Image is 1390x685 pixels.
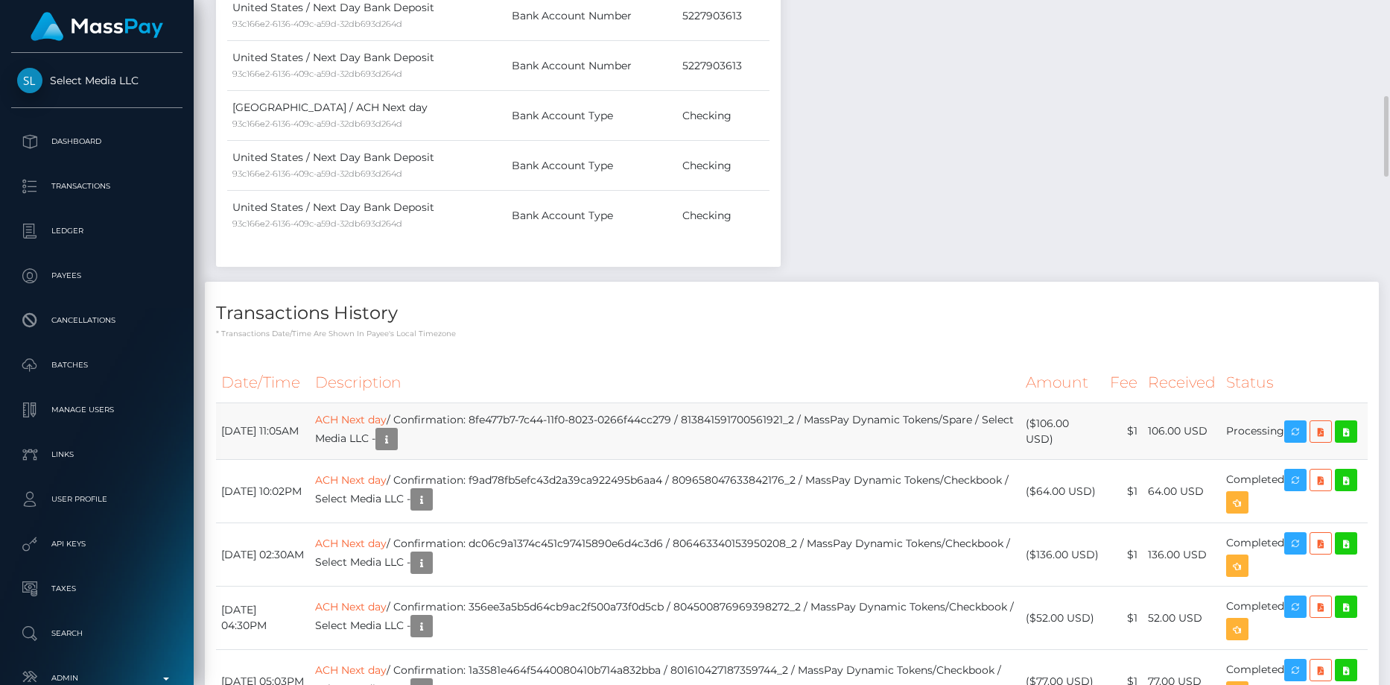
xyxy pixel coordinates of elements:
td: Bank Account Type [507,91,678,141]
a: ACH Next day [315,663,387,677]
td: [GEOGRAPHIC_DATA] / ACH Next day [227,91,507,141]
p: Cancellations [17,309,177,332]
p: Manage Users [17,399,177,421]
a: Transactions [11,168,183,205]
td: / Confirmation: 356ee3a5b5d64cb9ac2f500a73f0d5cb / 804500876969398272_2 / MassPay Dynamic Tokens/... [310,587,1021,650]
th: Fee [1105,362,1143,403]
p: Taxes [17,578,177,600]
a: Payees [11,257,183,294]
p: User Profile [17,488,177,511]
td: Checking [677,91,769,141]
td: Processing [1221,403,1368,460]
td: Checking [677,191,769,241]
p: Search [17,622,177,645]
th: Received [1143,362,1221,403]
a: Dashboard [11,123,183,160]
td: Completed [1221,460,1368,523]
td: ($136.00 USD) [1021,523,1104,587]
td: 5227903613 [677,41,769,91]
a: Manage Users [11,391,183,429]
p: * Transactions date/time are shown in payee's local timezone [216,328,1368,339]
p: Transactions [17,175,177,198]
td: Completed [1221,523,1368,587]
td: 106.00 USD [1143,403,1221,460]
td: Bank Account Type [507,191,678,241]
td: 136.00 USD [1143,523,1221,587]
td: $1 [1105,403,1143,460]
td: [DATE] 04:30PM [216,587,310,650]
td: [DATE] 10:02PM [216,460,310,523]
small: 93c166e2-6136-409c-a59d-32db693d264d [232,19,402,29]
td: 64.00 USD [1143,460,1221,523]
small: 93c166e2-6136-409c-a59d-32db693d264d [232,119,402,129]
td: Completed [1221,587,1368,650]
a: User Profile [11,481,183,518]
a: API Keys [11,525,183,563]
th: Status [1221,362,1368,403]
p: Links [17,443,177,466]
a: Taxes [11,570,183,607]
td: ($52.00 USD) [1021,587,1104,650]
td: ($106.00 USD) [1021,403,1104,460]
a: Batches [11,347,183,384]
small: 93c166e2-6136-409c-a59d-32db693d264d [232,168,402,179]
p: Dashboard [17,130,177,153]
td: $1 [1105,460,1143,523]
td: $1 [1105,587,1143,650]
small: 93c166e2-6136-409c-a59d-32db693d264d [232,218,402,229]
a: ACH Next day [315,413,387,426]
a: ACH Next day [315,537,387,550]
img: MassPay Logo [31,12,163,41]
td: United States / Next Day Bank Deposit [227,141,507,191]
th: Date/Time [216,362,310,403]
th: Description [310,362,1021,403]
p: Ledger [17,220,177,242]
a: Ledger [11,212,183,250]
a: ACH Next day [315,600,387,613]
span: Select Media LLC [11,74,183,87]
td: Checking [677,141,769,191]
td: / Confirmation: f9ad78fb5efc43d2a39ca922495b6aa4 / 809658047633842176_2 / MassPay Dynamic Tokens/... [310,460,1021,523]
td: United States / Next Day Bank Deposit [227,41,507,91]
td: $1 [1105,523,1143,587]
a: Search [11,615,183,652]
a: Cancellations [11,302,183,339]
td: [DATE] 11:05AM [216,403,310,460]
td: 52.00 USD [1143,587,1221,650]
h4: Transactions History [216,300,1368,326]
td: [DATE] 02:30AM [216,523,310,587]
a: Links [11,436,183,473]
td: ($64.00 USD) [1021,460,1104,523]
td: United States / Next Day Bank Deposit [227,191,507,241]
td: / Confirmation: 8fe477b7-7c44-11f0-8023-0266f44cc279 / 813841591700561921_2 / MassPay Dynamic Tok... [310,403,1021,460]
td: / Confirmation: dc06c9a1374c451c97415890e6d4c3d6 / 806463340153950208_2 / MassPay Dynamic Tokens/... [310,523,1021,587]
td: Bank Account Number [507,41,678,91]
p: Batches [17,354,177,376]
p: API Keys [17,533,177,555]
a: ACH Next day [315,473,387,487]
img: Select Media LLC [17,68,42,93]
td: Bank Account Type [507,141,678,191]
th: Amount [1021,362,1104,403]
p: Payees [17,265,177,287]
small: 93c166e2-6136-409c-a59d-32db693d264d [232,69,402,79]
